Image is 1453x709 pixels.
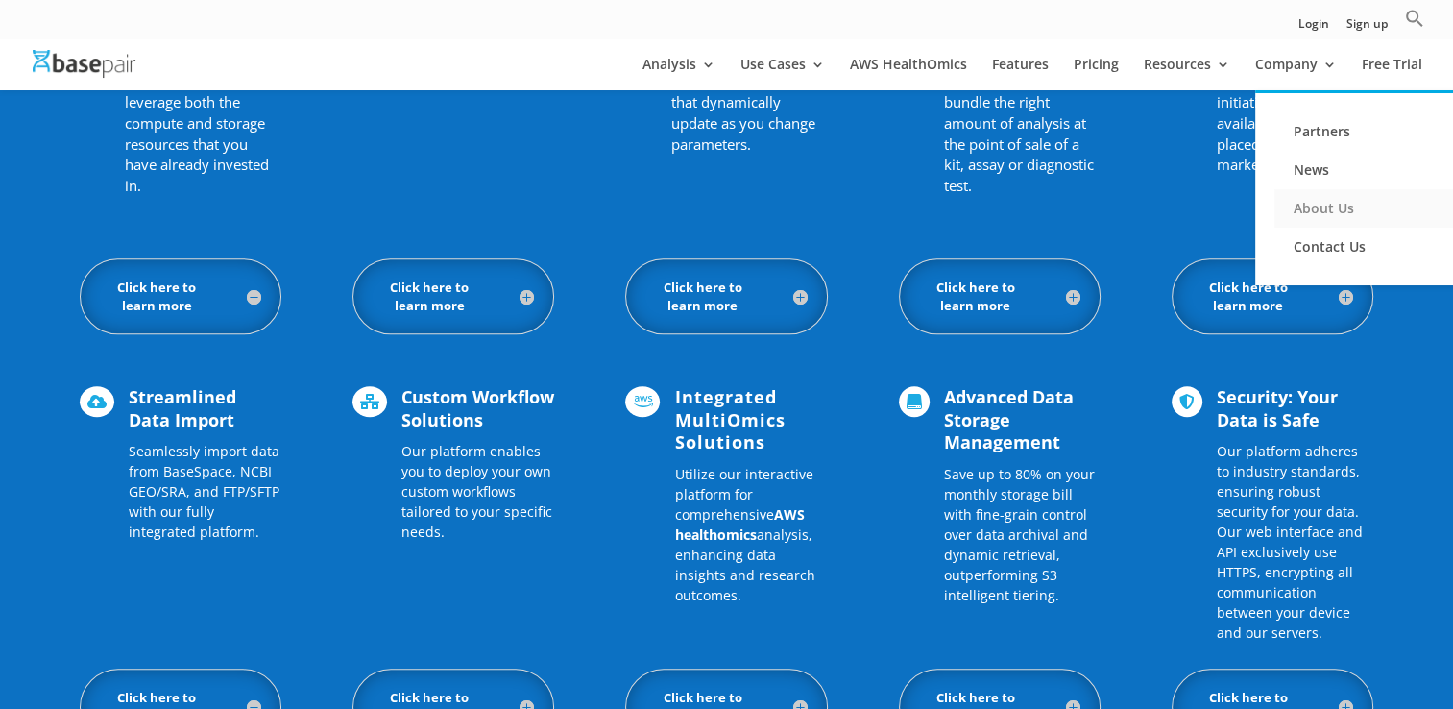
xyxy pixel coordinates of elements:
p: Our platform enables you to deploy your own custom workflows tailored to your specific needs. [401,441,554,542]
a: Analysis [642,58,715,90]
a: Use Cases [740,58,825,90]
span: Streamlined Data Import [129,385,236,430]
span:  [1172,386,1202,417]
h5: Click here to learn more [919,279,1080,315]
span:  [899,386,930,417]
a: Resources [1144,58,1230,90]
svg: Search [1405,9,1424,28]
h5: Click here to learn more [1192,279,1353,315]
h5: Click here to learn more [645,279,807,315]
a: Free Trial [1362,58,1422,90]
iframe: Drift Widget Chat Controller [1085,572,1430,686]
span:  [80,386,114,417]
span: Security: Your Data is Safe [1217,385,1338,430]
p: Save up to 80% on your monthly storage bill with fine-grain control over data archival and dynami... [944,464,1101,605]
h5: Click here to learn more [100,279,261,315]
a: Pricing [1074,58,1119,90]
p: Our platform adheres to industry standards, ensuring robust security for your data. Our web inter... [1217,441,1373,643]
span:  [625,386,660,417]
span:  [352,386,387,417]
span: Advanced Data Storage Management [944,385,1074,453]
a: Company [1255,58,1337,90]
img: Basepair [33,50,135,78]
a: AWS HealthOmics [850,58,967,90]
a: Login [1298,18,1329,38]
span: Custom Workflow Solutions [401,385,554,430]
span: Integrated MultiOmics Solutions [674,385,785,453]
h5: Click here to learn more [373,279,534,315]
a: Features [992,58,1049,90]
a: Search Icon Link [1405,9,1424,38]
p: Seamlessly import data from BaseSpace, NCBI GEO/SRA, and FTP/SFTP with our fully integrated platf... [129,441,281,542]
p: Utilize our interactive platform for comprehensive analysis, enhancing data insights and research... [674,464,827,605]
span: account to leverage both the compute and storage resources that you have already invested in. [125,71,269,195]
a: AWS healthomics [674,505,804,544]
a: Sign up [1346,18,1388,38]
